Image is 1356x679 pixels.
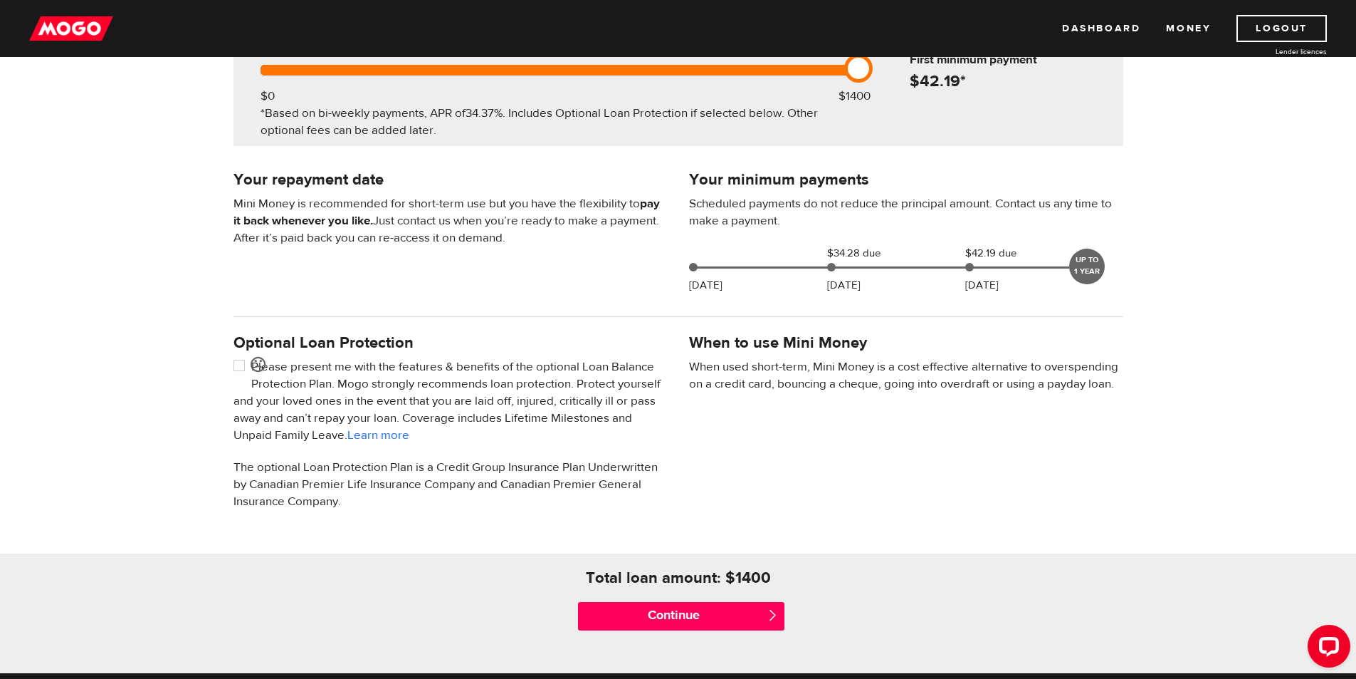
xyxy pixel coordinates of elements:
[261,105,853,139] div: *Based on bi-weekly payments, APR of . Includes Optional Loan Protection if selected below. Other...
[261,88,275,105] div: $0
[827,245,898,262] span: $34.28 due
[1236,15,1327,42] a: Logout
[767,609,779,621] span: 
[1062,15,1140,42] a: Dashboard
[466,105,503,121] span: 34.37%
[965,245,1036,262] span: $42.19 due
[689,170,1123,190] h4: Your minimum payments
[689,195,1123,229] p: Scheduled payments do not reduce the principal amount. Contact us any time to make a payment.
[233,196,660,229] b: pay it back whenever you like.
[578,602,784,631] input: Continue
[839,88,871,105] div: $1400
[233,459,668,510] p: The optional Loan Protection Plan is a Credit Group Insurance Plan Underwritten by Canadian Premi...
[689,333,867,353] h4: When to use Mini Money
[910,51,1118,68] h6: First minimum payment
[1069,249,1105,284] div: UP TO 1 YEAR
[1296,619,1356,679] iframe: LiveChat chat widget
[586,568,735,588] h4: Total loan amount: $
[689,358,1123,393] p: When used short-term, Mini Money is a cost effective alternative to overspending on a credit card...
[233,333,668,353] h4: Optional Loan Protection
[29,15,113,42] img: mogo_logo-11ee424be714fa7cbb0f0f49df9e16ec.png
[689,277,722,294] p: [DATE]
[1220,46,1327,57] a: Lender licences
[233,170,668,190] h4: Your repayment date
[233,195,668,247] p: Mini Money is recommended for short-term use but you have the flexibility to Just contact us when...
[233,358,251,376] input: <span class="smiley-face happy"></span>
[735,568,771,588] h4: 1400
[910,71,1118,91] h4: $
[233,358,668,444] p: Please present me with the features & benefits of the optional Loan Balance Protection Plan. Mogo...
[1166,15,1211,42] a: Money
[827,277,861,294] p: [DATE]
[965,277,999,294] p: [DATE]
[920,71,960,91] span: 42.19
[347,427,409,443] a: Learn more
